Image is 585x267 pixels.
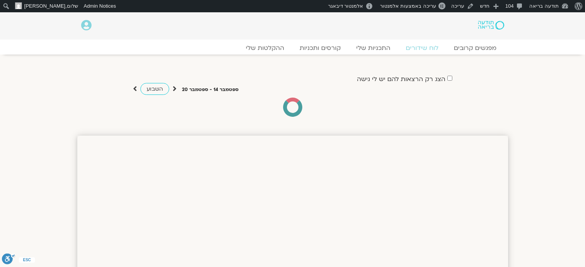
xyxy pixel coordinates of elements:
a: ההקלטות שלי [238,44,292,52]
span: [PERSON_NAME] [24,3,65,9]
span: השבוע [147,85,163,93]
a: התכניות שלי [348,44,398,52]
label: הצג רק הרצאות להם יש לי גישה [357,76,445,83]
nav: Menu [81,44,504,52]
a: לוח שידורים [398,44,446,52]
a: השבוע [140,83,169,95]
a: קורסים ותכניות [292,44,348,52]
a: מפגשים קרובים [446,44,504,52]
p: ספטמבר 14 - ספטמבר 20 [182,86,238,94]
span: עריכה באמצעות אלמנטור [380,3,436,9]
